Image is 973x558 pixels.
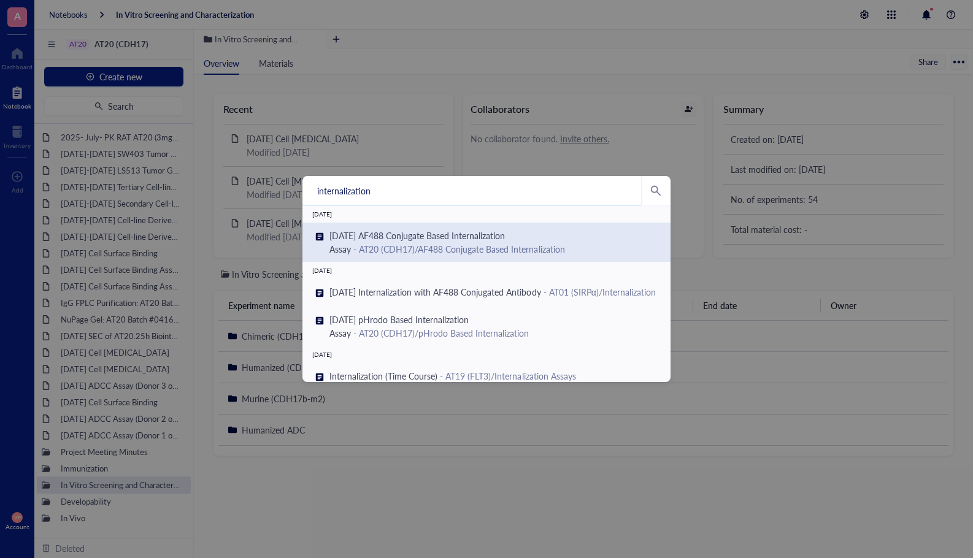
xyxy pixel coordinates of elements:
[544,286,656,298] div: - AT01 (SIRPα)/Internalization
[329,369,579,383] div: Internalization (Time Course)
[302,262,671,279] div: [DATE]
[302,205,671,223] div: [DATE]
[329,285,658,299] div: [DATE] Internalization with AF488 Conjugated Antibody
[353,327,529,339] div: - AT20 (CDH17)/pHrodo Based Internalization
[329,313,661,340] div: [DATE] pHrodo Based Internalization Assay
[353,243,565,255] div: - AT20 (CDH17)/AF488 Conjugate Based Internalization
[329,229,661,256] div: [DATE] AF488 Conjugate Based Internalization Assay
[440,370,575,382] div: - AT19 (FLT3)/Internalization Assays
[302,346,671,363] div: [DATE]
